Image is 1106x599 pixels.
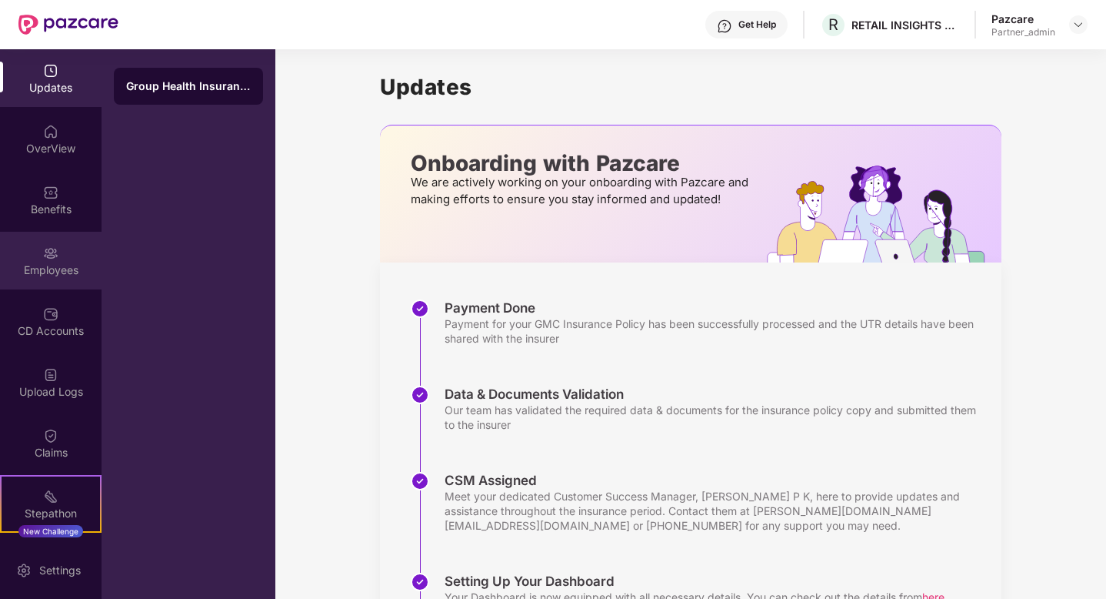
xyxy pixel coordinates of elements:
[828,15,838,34] span: R
[43,63,58,79] img: svg+xml;base64,PHN2ZyBpZD0iVXBkYXRlZCIgeG1sbnM9Imh0dHA6Ly93d3cudzMub3JnLzIwMDAvc3ZnIiB3aWR0aD0iMj...
[126,79,251,94] div: Group Health Insurance
[18,525,83,537] div: New Challenge
[411,174,753,208] p: We are actively working on your onboarding with Pazcare and making efforts to ensure you stay inf...
[43,185,58,200] img: svg+xml;base64,PHN2ZyBpZD0iQmVuZWZpdHMiIHhtbG5zPSJodHRwOi8vd3d3LnczLm9yZy8yMDAwL3N2ZyIgd2lkdGg9Ij...
[851,18,959,32] div: RETAIL INSIGHTS CONSULTANCY SERVICES PRIVATE LIMITED
[767,166,1001,263] img: hrOnboarding
[18,15,118,35] img: New Pazcare Logo
[445,386,986,403] div: Data & Documents Validation
[35,563,85,578] div: Settings
[43,124,58,139] img: svg+xml;base64,PHN2ZyBpZD0iSG9tZSIgeG1sbnM9Imh0dHA6Ly93d3cudzMub3JnLzIwMDAvc3ZnIiB3aWR0aD0iMjAiIG...
[717,18,732,34] img: svg+xml;base64,PHN2ZyBpZD0iSGVscC0zMngzMiIgeG1sbnM9Imh0dHA6Ly93d3cudzMub3JnLzIwMDAvc3ZnIiB3aWR0aD...
[445,403,986,432] div: Our team has validated the required data & documents for the insurance policy copy and submitted ...
[411,156,753,170] p: Onboarding with Pazcare
[43,428,58,443] img: svg+xml;base64,PHN2ZyBpZD0iQ2xhaW0iIHhtbG5zPSJodHRwOi8vd3d3LnczLm9yZy8yMDAwL3N2ZyIgd2lkdGg9IjIwIi...
[411,472,429,490] img: svg+xml;base64,PHN2ZyBpZD0iU3RlcC1Eb25lLTMyeDMyIiB4bWxucz0iaHR0cDovL3d3dy53My5vcmcvMjAwMC9zdmciIH...
[445,316,986,346] div: Payment for your GMC Insurance Policy has been successfully processed and the UTR details have be...
[445,573,944,590] div: Setting Up Your Dashboard
[411,299,429,318] img: svg+xml;base64,PHN2ZyBpZD0iU3RlcC1Eb25lLTMyeDMyIiB4bWxucz0iaHR0cDovL3d3dy53My5vcmcvMjAwMC9zdmciIH...
[445,472,986,489] div: CSM Assigned
[1072,18,1084,31] img: svg+xml;base64,PHN2ZyBpZD0iRHJvcGRvd24tMzJ4MzIiIHhtbG5zPSJodHRwOi8vd3d3LnczLm9yZy8yMDAwL3N2ZyIgd2...
[43,306,58,322] img: svg+xml;base64,PHN2ZyBpZD0iQ0RfQWNjb3VudHMiIGRhdGEtbmFtZT0iQ0QgQWNjb3VudHMiIHhtbG5zPSJodHRwOi8vd3...
[43,489,58,504] img: svg+xml;base64,PHN2ZyB4bWxucz0iaHR0cDovL3d3dy53My5vcmcvMjAwMC9zdmciIHdpZHRoPSIyMSIgaGVpZ2h0PSIyMC...
[738,18,776,31] div: Get Help
[991,26,1055,38] div: Partner_admin
[411,386,429,404] img: svg+xml;base64,PHN2ZyBpZD0iU3RlcC1Eb25lLTMyeDMyIiB4bWxucz0iaHR0cDovL3d3dy53My5vcmcvMjAwMC9zdmciIH...
[43,367,58,383] img: svg+xml;base64,PHN2ZyBpZD0iVXBsb2FkX0xvZ3MiIGRhdGEtbmFtZT0iVXBsb2FkIExvZ3MiIHhtbG5zPSJodHRwOi8vd3...
[445,489,986,533] div: Meet your dedicated Customer Success Manager, [PERSON_NAME] P K, here to provide updates and assi...
[380,74,1001,100] h1: Updates
[991,12,1055,26] div: Pazcare
[43,246,58,261] img: svg+xml;base64,PHN2ZyBpZD0iRW1wbG95ZWVzIiB4bWxucz0iaHR0cDovL3d3dy53My5vcmcvMjAwMC9zdmciIHdpZHRoPS...
[445,299,986,316] div: Payment Done
[2,506,100,521] div: Stepathon
[16,563,32,578] img: svg+xml;base64,PHN2ZyBpZD0iU2V0dGluZy0yMHgyMCIgeG1sbnM9Imh0dHA6Ly93d3cudzMub3JnLzIwMDAvc3ZnIiB3aW...
[411,573,429,591] img: svg+xml;base64,PHN2ZyBpZD0iU3RlcC1Eb25lLTMyeDMyIiB4bWxucz0iaHR0cDovL3d3dy53My5vcmcvMjAwMC9zdmciIH...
